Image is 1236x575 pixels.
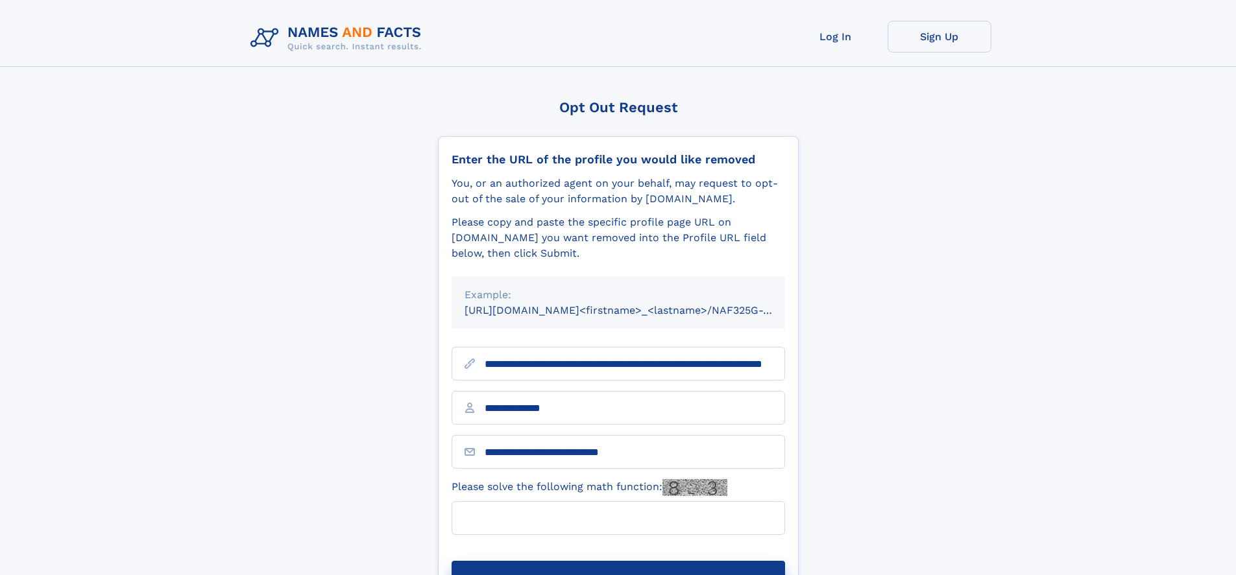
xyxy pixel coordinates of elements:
div: You, or an authorized agent on your behalf, may request to opt-out of the sale of your informatio... [452,176,785,207]
img: Logo Names and Facts [245,21,432,56]
div: Opt Out Request [438,99,799,115]
label: Please solve the following math function: [452,479,727,496]
a: Sign Up [888,21,991,53]
a: Log In [784,21,888,53]
small: [URL][DOMAIN_NAME]<firstname>_<lastname>/NAF325G-xxxxxxxx [465,304,810,316]
div: Enter the URL of the profile you would like removed [452,152,785,167]
div: Please copy and paste the specific profile page URL on [DOMAIN_NAME] you want removed into the Pr... [452,215,785,261]
div: Example: [465,287,772,303]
